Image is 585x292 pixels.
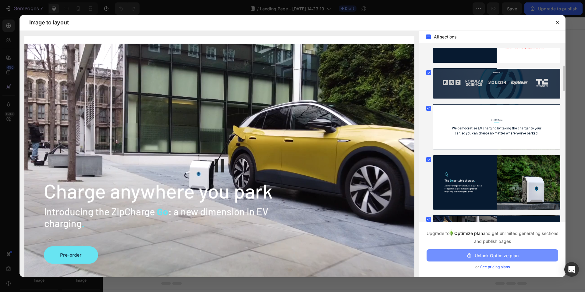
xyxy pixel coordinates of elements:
[427,264,558,270] div: or
[243,151,285,164] button: Add elements
[480,264,510,270] span: See pricing plans
[466,252,519,259] div: Unlock Optimize plan
[197,151,239,164] button: Add sections
[434,33,456,41] span: All sections
[200,186,282,190] div: Start with Generating from URL or image
[564,262,579,277] div: Open Intercom Messenger
[29,19,69,26] span: Image to layout
[454,231,483,236] span: Optimize plan
[427,229,558,244] div: Upgrade to and get unlimited generating sections and publish pages
[204,139,278,146] div: Start with Sections from sidebar
[427,249,558,261] button: Unlock Optimize plan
